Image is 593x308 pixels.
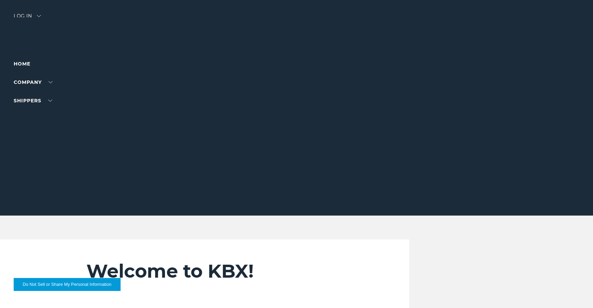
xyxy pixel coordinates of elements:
div: Log in [14,14,41,24]
a: Home [14,61,30,67]
h2: Welcome to KBX! [86,260,353,282]
a: SHIPPERS [14,98,52,104]
button: Do Not Sell or Share My Personal Information [14,278,121,291]
img: arrow [37,15,41,17]
img: kbx logo [271,14,322,44]
a: Company [14,79,53,85]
